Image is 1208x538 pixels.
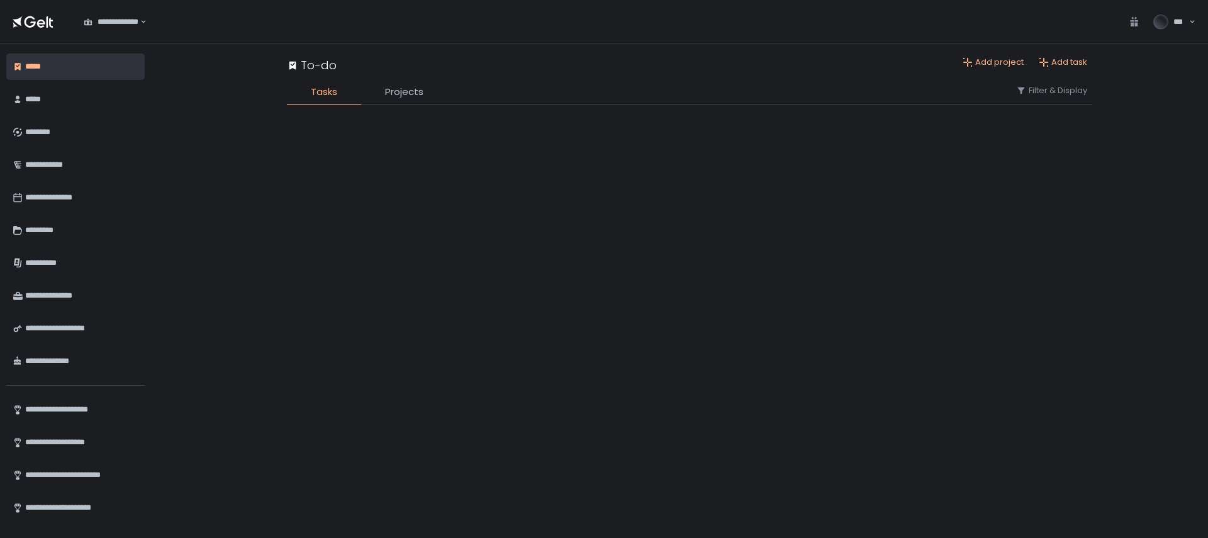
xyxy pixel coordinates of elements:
[75,9,147,35] div: Search for option
[138,16,139,28] input: Search for option
[311,85,337,99] span: Tasks
[287,57,337,74] div: To-do
[1039,57,1087,68] button: Add task
[963,57,1024,68] button: Add project
[385,85,423,99] span: Projects
[1016,85,1087,96] button: Filter & Display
